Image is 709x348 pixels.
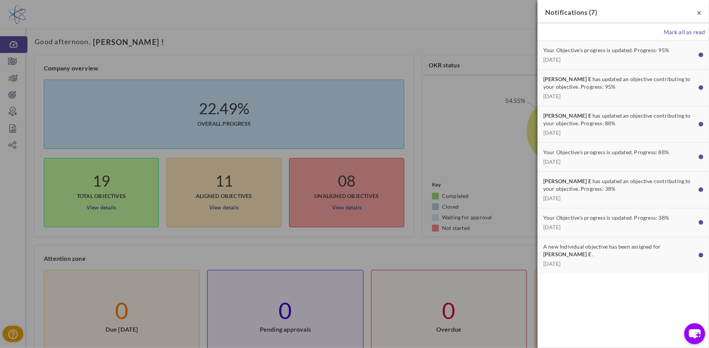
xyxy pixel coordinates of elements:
p: A new Individual objective has been assigned for . [543,243,695,258]
b: [PERSON_NAME] E [543,177,591,185]
span: [DATE] [543,195,695,202]
b: [PERSON_NAME] E [543,75,591,83]
span: [DATE] [543,56,695,64]
b: [PERSON_NAME] E [543,112,591,120]
b: [PERSON_NAME] E [543,251,591,258]
p: has updated an objective contributing to your objective. Progress: 95% [543,75,695,91]
span: Mark all as read [664,29,705,35]
span: [DATE] [543,129,695,137]
span: × [697,8,701,17]
span: 7 [591,8,595,16]
p: Your Objective's progress is updated. Progress: 95% [543,46,695,54]
p: Your Objective's progress is updated. Progress: 88% [543,148,695,156]
span: [DATE] [543,93,695,100]
button: chat-button [684,323,705,344]
span: [DATE] [543,223,695,231]
button: Close [697,8,701,16]
span: [DATE] [543,260,695,268]
p: has updated an objective contributing to your objective. Progress: 88% [543,112,695,127]
p: Your Objective's progress is updated. Progress: 38% [543,214,695,222]
p: has updated an objective contributing to your objective. Progress: 38% [543,177,695,193]
h4: Notifications ( ) [545,8,701,18]
span: [DATE] [543,158,695,166]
